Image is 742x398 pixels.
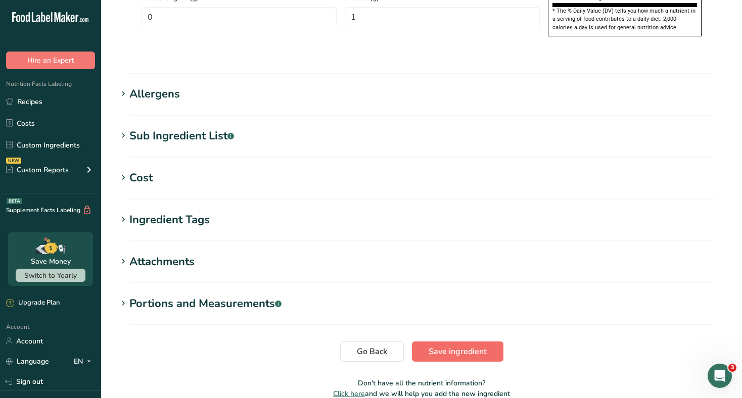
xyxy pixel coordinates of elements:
[16,269,85,282] button: Switch to Yearly
[728,364,736,372] span: 3
[6,165,69,175] div: Custom Reports
[129,86,180,103] div: Allergens
[129,128,234,144] div: Sub Ingredient List
[129,170,153,186] div: Cost
[6,52,95,69] button: Hire an Expert
[31,256,71,267] div: Save Money
[708,364,732,388] iframe: Intercom live chat
[24,271,77,280] span: Switch to Yearly
[129,212,210,228] div: Ingredient Tags
[74,355,95,367] div: EN
[7,198,22,204] div: BETA
[6,353,49,370] a: Language
[552,7,697,32] section: * The % Daily Value (DV) tells you how much a nutrient in a serving of food contributes to a dail...
[412,341,503,362] button: Save ingredient
[129,254,195,270] div: Attachments
[357,345,387,358] span: Go Back
[6,158,21,164] div: NEW
[117,378,726,388] p: Don't have all the nutrient information?
[340,341,404,362] button: Go Back
[129,295,282,312] div: Portions and Measurements
[6,298,60,308] div: Upgrade Plan
[429,345,487,358] span: Save ingredient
